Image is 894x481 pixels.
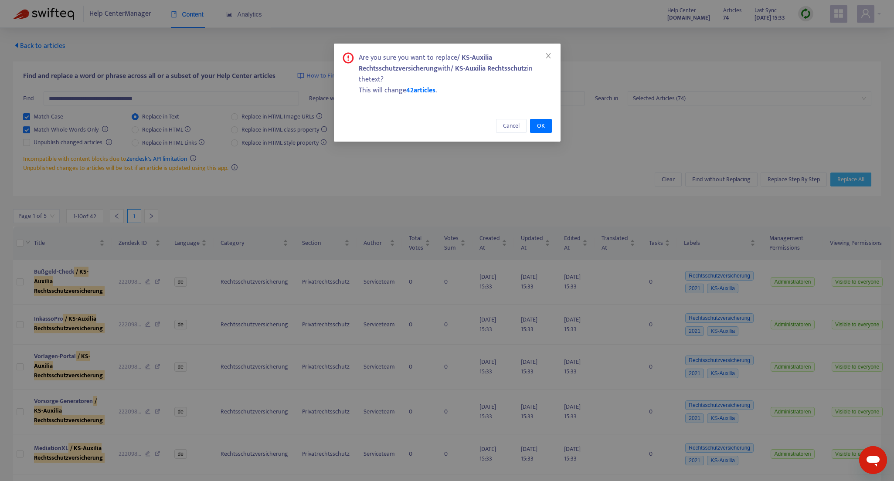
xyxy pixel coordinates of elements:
[544,51,553,61] button: Close
[451,63,527,75] b: / KS-Auxilia Rechtsschutz
[496,119,527,133] button: Cancel
[406,85,435,96] span: 42 articles
[530,119,552,133] button: OK
[359,52,552,85] div: Are you sure you want to replace with in the text ?
[359,85,552,96] div: This will change .
[545,52,552,59] span: close
[859,446,887,474] iframe: Schaltfläche zum Öffnen des Messaging-Fensters
[503,121,520,131] span: Cancel
[359,52,492,75] b: / KS-Auxilia Rechtsschutzversicherung
[537,121,545,131] span: OK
